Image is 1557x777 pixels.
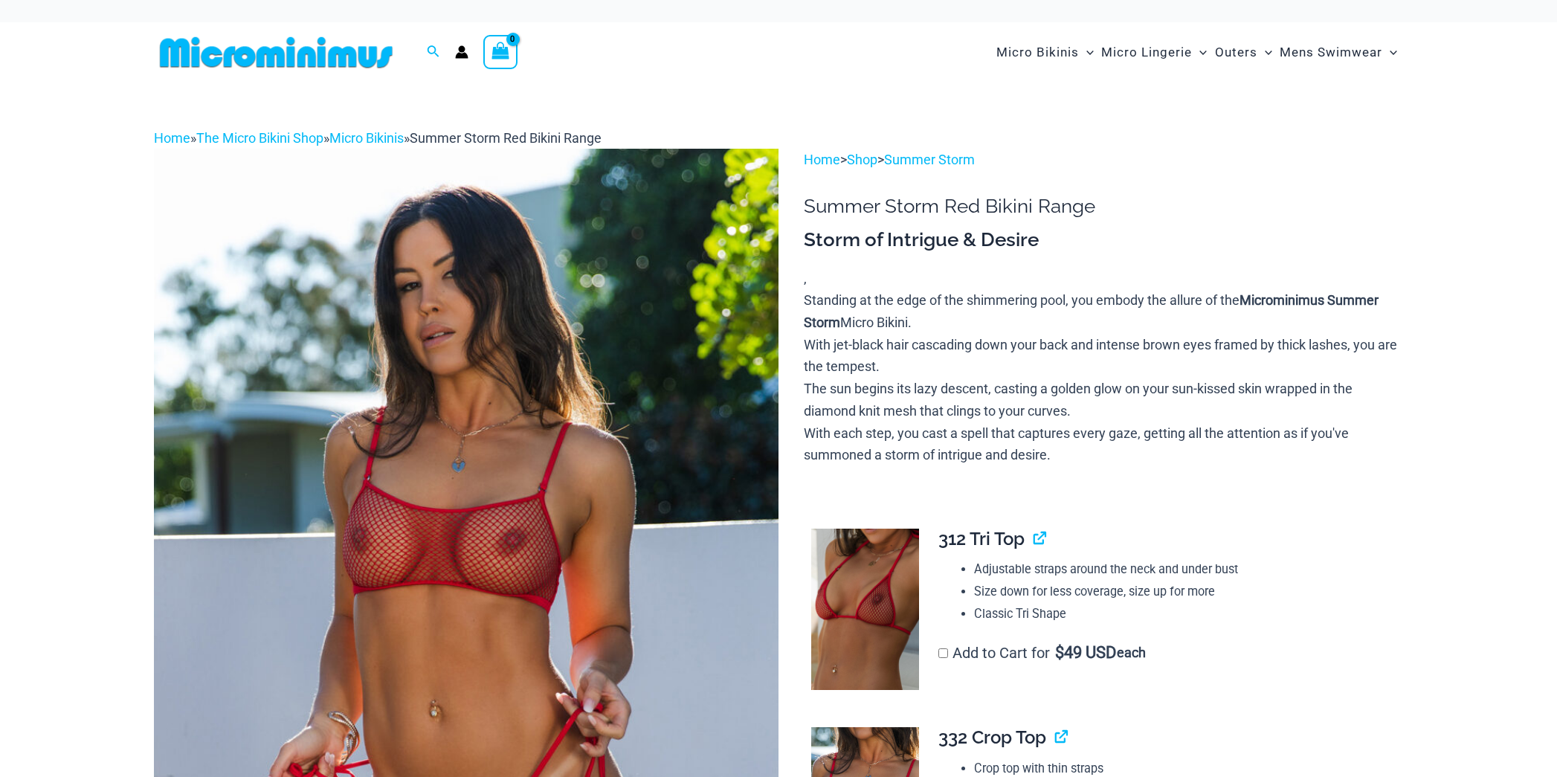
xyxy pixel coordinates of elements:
[410,130,602,146] span: Summer Storm Red Bikini Range
[1055,643,1064,662] span: $
[974,581,1390,603] li: Size down for less coverage, size up for more
[804,228,1403,253] h3: Storm of Intrigue & Desire
[811,529,919,691] img: Summer Storm Red 312 Tri Top
[938,528,1025,549] span: 312 Tri Top
[974,603,1390,625] li: Classic Tri Shape
[974,558,1390,581] li: Adjustable straps around the neck and under bust
[804,195,1403,218] h1: Summer Storm Red Bikini Range
[1276,30,1401,75] a: Mens SwimwearMenu ToggleMenu Toggle
[804,228,1403,466] div: ,
[996,33,1079,71] span: Micro Bikinis
[154,130,602,146] span: » » »
[196,130,323,146] a: The Micro Bikini Shop
[804,152,840,167] a: Home
[938,644,1147,662] label: Add to Cart for
[993,30,1097,75] a: Micro BikinisMenu ToggleMenu Toggle
[804,149,1403,171] p: > >
[1211,30,1276,75] a: OutersMenu ToggleMenu Toggle
[154,130,190,146] a: Home
[938,648,948,658] input: Add to Cart for$49 USD each
[1117,645,1146,660] span: each
[847,152,877,167] a: Shop
[884,152,975,167] a: Summer Storm
[427,43,440,62] a: Search icon link
[1079,33,1094,71] span: Menu Toggle
[804,292,1379,330] b: Microminimus Summer Storm
[1280,33,1382,71] span: Mens Swimwear
[1192,33,1207,71] span: Menu Toggle
[1215,33,1257,71] span: Outers
[990,28,1403,77] nav: Site Navigation
[483,35,518,69] a: View Shopping Cart, empty
[154,36,399,69] img: MM SHOP LOGO FLAT
[1097,30,1211,75] a: Micro LingerieMenu ToggleMenu Toggle
[329,130,404,146] a: Micro Bikinis
[1382,33,1397,71] span: Menu Toggle
[804,289,1403,466] p: Standing at the edge of the shimmering pool, you embody the allure of the Micro Bikini. With jet-...
[938,726,1046,748] span: 332 Crop Top
[1055,645,1116,660] span: 49 USD
[1257,33,1272,71] span: Menu Toggle
[455,45,468,59] a: Account icon link
[1101,33,1192,71] span: Micro Lingerie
